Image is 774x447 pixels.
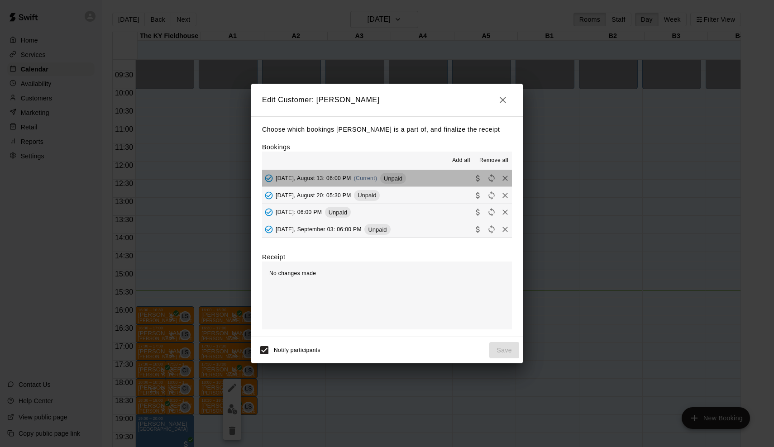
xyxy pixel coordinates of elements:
[485,209,498,215] span: Reschedule
[269,270,316,276] span: No changes made
[274,347,320,353] span: Notify participants
[471,191,485,198] span: Collect payment
[485,175,498,181] span: Reschedule
[471,209,485,215] span: Collect payment
[479,156,508,165] span: Remove all
[325,209,351,216] span: Unpaid
[262,143,290,151] label: Bookings
[471,175,485,181] span: Collect payment
[262,204,512,221] button: Added - Collect Payment[DATE]: 06:00 PMUnpaidCollect paymentRescheduleRemove
[262,124,512,135] p: Choose which bookings [PERSON_NAME] is a part of, and finalize the receipt
[471,226,485,233] span: Collect payment
[498,226,512,233] span: Remove
[262,187,512,204] button: Added - Collect Payment[DATE], August 20: 05:30 PMUnpaidCollect paymentRescheduleRemove
[447,153,476,168] button: Add all
[498,209,512,215] span: Remove
[364,226,390,233] span: Unpaid
[262,189,276,202] button: Added - Collect Payment
[262,170,512,187] button: Added - Collect Payment[DATE], August 13: 06:00 PM(Current)UnpaidCollect paymentRescheduleRemove
[452,156,470,165] span: Add all
[498,191,512,198] span: Remove
[262,252,285,262] label: Receipt
[262,171,276,185] button: Added - Collect Payment
[251,84,523,116] h2: Edit Customer: [PERSON_NAME]
[262,223,276,236] button: Added - Collect Payment
[485,226,498,233] span: Reschedule
[262,221,512,238] button: Added - Collect Payment[DATE], September 03: 06:00 PMUnpaidCollect paymentRescheduleRemove
[262,205,276,219] button: Added - Collect Payment
[276,209,322,215] span: [DATE]: 06:00 PM
[354,192,380,199] span: Unpaid
[276,226,362,233] span: [DATE], September 03: 06:00 PM
[354,175,377,181] span: (Current)
[485,191,498,198] span: Reschedule
[276,192,351,198] span: [DATE], August 20: 05:30 PM
[276,175,351,181] span: [DATE], August 13: 06:00 PM
[498,175,512,181] span: Remove
[476,153,512,168] button: Remove all
[380,175,406,182] span: Unpaid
